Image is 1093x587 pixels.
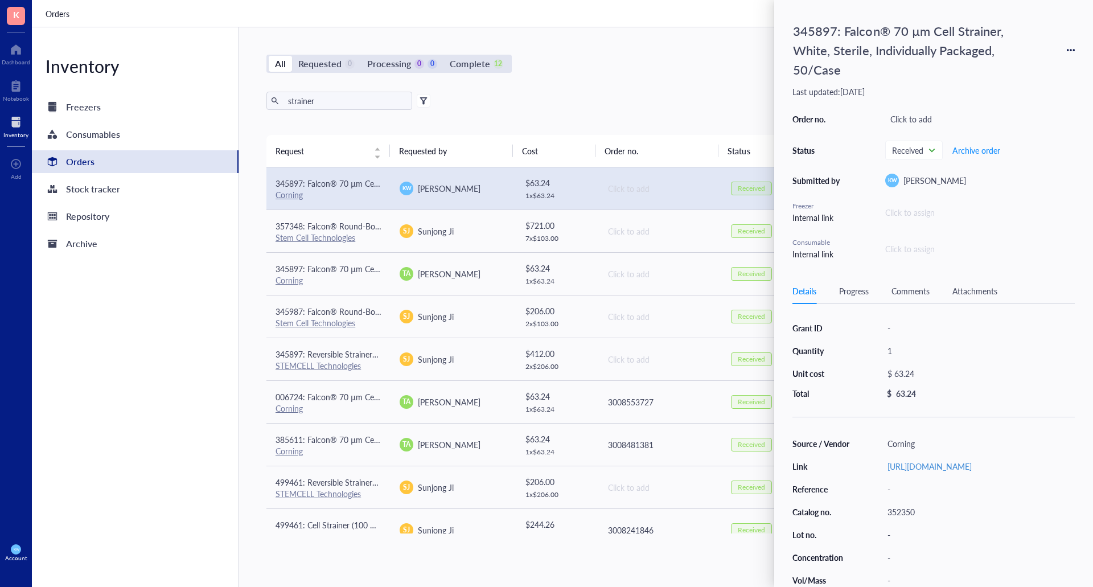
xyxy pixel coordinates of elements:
div: 1 x $ 244.26 [525,533,589,542]
div: 12 [494,59,503,69]
div: Click to add [608,481,713,494]
div: - [882,549,1075,565]
div: Click to assign [885,206,1075,219]
span: Received [892,145,934,155]
th: Request [266,135,390,167]
a: Inventory [3,113,28,138]
div: - [882,481,1075,497]
div: Inventory [32,55,239,77]
span: Sunjong Ji [418,354,454,365]
div: Received [738,227,765,236]
div: Orders [66,154,94,170]
div: 0 [345,59,355,69]
div: Internal link [792,248,844,260]
span: KW [402,184,411,192]
span: TA [402,269,410,279]
th: Requested by [390,135,513,167]
button: Archive order [952,141,1001,159]
div: Quantity [792,346,850,356]
div: 1 x $ 63.24 [525,191,589,200]
div: 1 x $ 206.00 [525,490,589,499]
th: Status [718,135,800,167]
span: SJ [403,311,410,322]
a: Dashboard [2,40,30,65]
div: Freezer [792,201,844,211]
div: Add [11,173,22,180]
span: Sunjong Ji [418,225,454,237]
span: SJ [403,226,410,236]
div: Received [738,269,765,278]
span: Sunjong Ji [418,482,454,493]
div: $ 63.24 [525,176,589,189]
div: 63.24 [896,388,916,399]
a: Consumables [32,123,239,146]
div: Unit cost [792,368,850,379]
a: [URL][DOMAIN_NAME] [887,461,972,472]
span: K [13,7,19,22]
div: Account [5,555,27,561]
div: Freezers [66,99,101,115]
a: Freezers [32,96,239,118]
div: Processing [367,56,411,72]
div: Submitted by [792,175,844,186]
div: 1 x $ 63.24 [525,405,589,414]
th: Cost [513,135,595,167]
span: [PERSON_NAME] [418,183,480,194]
div: Click to add [608,310,713,323]
div: Progress [839,285,869,297]
span: [PERSON_NAME] [903,175,966,186]
a: Stock tracker [32,178,239,200]
a: Repository [32,205,239,228]
a: Orders [46,7,72,20]
div: $ 63.24 [882,366,1070,381]
div: segmented control [266,55,512,73]
div: Comments [891,285,930,297]
div: 7 x $ 103.00 [525,234,589,243]
div: Details [792,285,816,297]
div: Received [738,526,765,535]
td: Click to add [598,252,722,295]
a: Corning [276,274,303,286]
div: $ 63.24 [525,390,589,403]
div: Received [738,355,765,364]
td: Click to add [598,338,722,380]
td: 3008553727 [598,380,722,423]
div: Stock tracker [66,181,120,197]
th: Order no. [595,135,719,167]
span: [PERSON_NAME] [418,268,480,280]
a: STEMCELL Technologies [276,360,361,371]
div: $ 721.00 [525,219,589,232]
div: 3008481381 [608,438,713,451]
span: Archive order [952,146,1000,155]
td: Click to add [598,167,722,210]
span: SJ [403,482,410,492]
div: $ 244.26 [525,518,589,531]
span: Request [276,145,367,157]
div: Click to add [608,353,713,366]
div: Corning [882,436,1075,451]
span: 499461: Cell Strainer (100 micron), Small [276,519,420,531]
div: Catalog no. [792,507,850,517]
td: 3008481381 [598,423,722,466]
div: Grant ID [792,323,850,333]
a: Corning [276,403,303,414]
td: Click to add [598,210,722,252]
div: Archive [66,236,97,252]
div: Consumable [792,237,844,248]
td: 3008241846 [598,508,722,551]
div: - [882,527,1075,543]
div: $ 63.24 [525,433,589,445]
div: Received [738,483,765,492]
div: 3008553727 [608,396,713,408]
div: 2 x $ 103.00 [525,319,589,329]
a: Stem Cell Technologies [276,317,355,329]
td: Click to add [598,466,722,508]
div: Total [792,388,850,399]
div: Dashboard [2,59,30,65]
div: Repository [66,208,109,224]
div: $ 206.00 [525,475,589,488]
td: Click to add [598,295,722,338]
span: KW [887,176,897,184]
div: Inventory [3,132,28,138]
div: Concentration [792,552,850,563]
